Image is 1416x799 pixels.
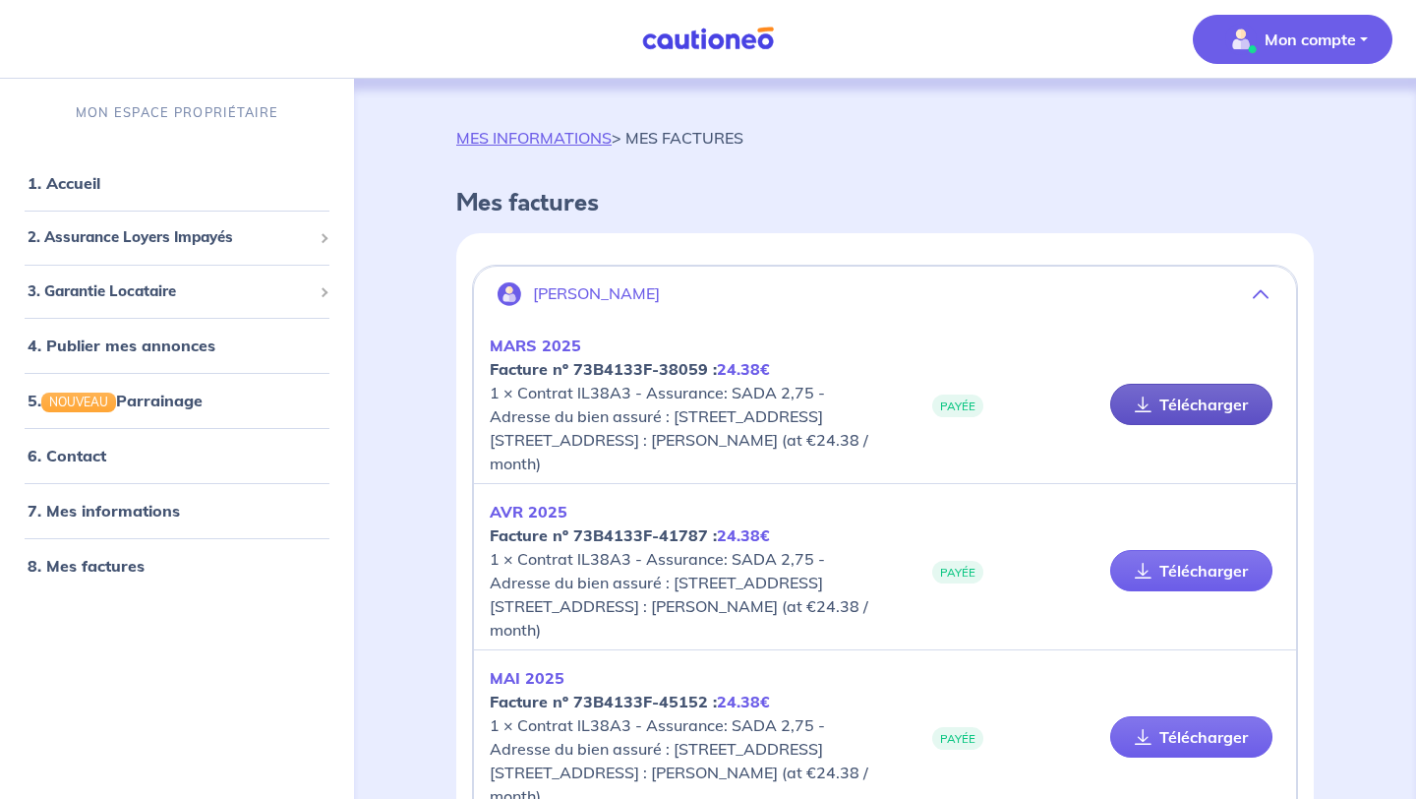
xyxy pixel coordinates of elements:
a: Télécharger [1110,716,1272,758]
em: 24.38€ [717,359,770,379]
p: 1 × Contrat lL38A3 - Assurance: SADA 2,75 - Adresse du bien assuré : [STREET_ADDRESS] [STREET_ADD... [490,334,885,475]
span: PAYÉE [932,727,983,750]
em: MAI 2025 [490,668,564,688]
p: MON ESPACE PROPRIÉTAIRE [76,103,278,122]
a: 6. Contact [28,447,106,466]
button: illu_account_valid_menu.svgMon compte [1193,15,1392,64]
div: 5.NOUVEAUParrainage [8,381,346,420]
button: [PERSON_NAME] [474,271,1296,318]
strong: Facture nº 73B4133F-38059 : [490,359,770,379]
a: Télécharger [1110,384,1272,425]
img: illu_account.svg [498,282,521,306]
div: 7. Mes informations [8,492,346,531]
em: MARS 2025 [490,336,581,355]
strong: Facture nº 73B4133F-45152 : [490,692,770,711]
a: 1. Accueil [28,173,100,193]
a: Télécharger [1110,550,1272,591]
a: 7. Mes informations [28,502,180,522]
span: 2. Assurance Loyers Impayés [28,226,312,249]
img: Cautioneo [634,27,782,51]
div: 2. Assurance Loyers Impayés [8,218,346,257]
div: 8. Mes factures [8,547,346,586]
p: 1 × Contrat lL38A3 - Assurance: SADA 2,75 - Adresse du bien assuré : [STREET_ADDRESS] [STREET_ADD... [490,500,885,642]
div: 3. Garantie Locataire [8,273,346,311]
span: PAYÉE [932,395,983,417]
img: illu_account_valid_menu.svg [1225,24,1257,55]
em: 24.38€ [717,525,770,545]
p: [PERSON_NAME] [533,284,660,303]
a: 4. Publier mes annonces [28,336,215,355]
a: 5.NOUVEAUParrainage [28,391,203,410]
span: 3. Garantie Locataire [28,280,312,303]
em: AVR 2025 [490,502,567,522]
h4: Mes factures [456,189,1314,217]
div: 6. Contact [8,437,346,476]
a: MES INFORMATIONS [456,128,612,148]
a: 8. Mes factures [28,557,145,577]
div: 1. Accueil [8,163,346,203]
strong: Facture nº 73B4133F-41787 : [490,525,770,545]
div: 4. Publier mes annonces [8,326,346,365]
p: Mon compte [1265,28,1356,51]
em: 24.38€ [717,692,770,711]
span: PAYÉE [932,561,983,584]
p: > MES FACTURES [456,126,743,150]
